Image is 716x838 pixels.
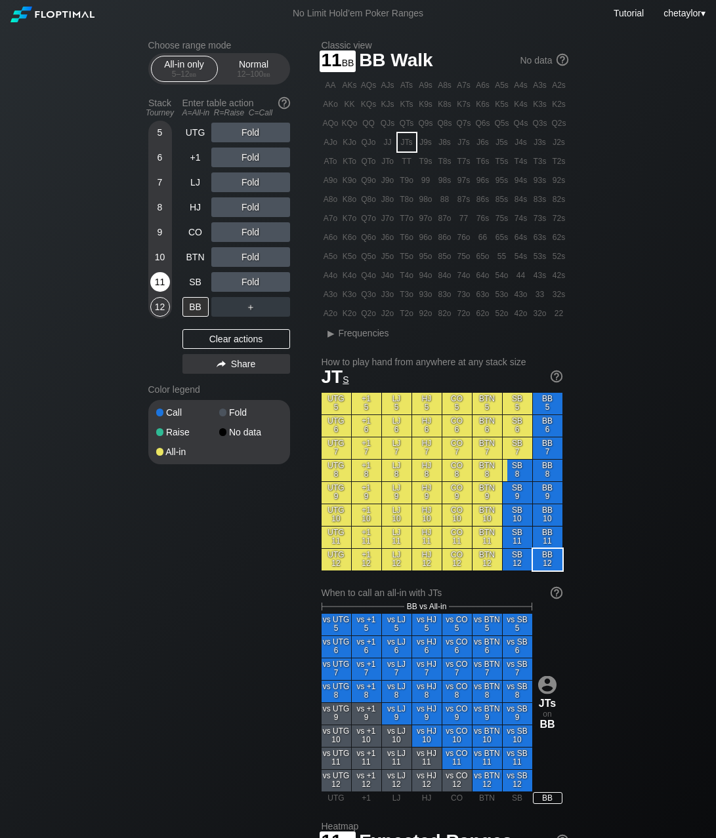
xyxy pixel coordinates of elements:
[352,527,381,548] div: +1 11
[322,527,351,548] div: UTG 11
[322,357,562,367] h2: How to play hand from anywhere at any stack size
[398,95,416,113] div: KTs
[531,95,549,113] div: K3s
[533,504,562,526] div: BB 10
[322,415,351,437] div: UTG 6
[417,114,435,132] div: Q9s
[322,285,340,304] div: A3o
[436,247,454,266] div: 85o
[379,266,397,285] div: J4o
[493,228,511,247] div: 65s
[455,285,473,304] div: 73o
[473,549,502,570] div: BTN 12
[156,428,219,437] div: Raise
[341,114,359,132] div: KQo
[512,247,530,266] div: 54s
[217,361,226,368] img: share.864f2f62.svg
[360,304,378,323] div: Q2o
[322,228,340,247] div: A6o
[382,549,411,570] div: LJ 12
[263,70,270,79] span: bb
[512,114,530,132] div: Q4s
[320,50,356,72] span: 11
[474,76,492,94] div: A6s
[322,76,340,94] div: AA
[343,371,348,386] span: s
[474,285,492,304] div: 63o
[379,95,397,113] div: KJs
[379,114,397,132] div: QJs
[474,133,492,151] div: J6s
[219,428,282,437] div: No data
[341,76,359,94] div: AKs
[150,148,170,167] div: 6
[182,297,209,317] div: BB
[352,415,381,437] div: +1 6
[360,152,378,170] div: QTo
[442,482,472,504] div: CO 9
[341,133,359,151] div: KJo
[550,133,568,151] div: J2s
[473,415,502,437] div: BTN 6
[442,460,472,481] div: CO 8
[442,527,472,548] div: CO 11
[417,285,435,304] div: 93o
[211,297,290,317] div: ＋
[493,304,511,323] div: 52o
[412,415,442,437] div: HJ 6
[211,197,290,217] div: Fold
[663,8,701,18] span: chetaylor
[379,171,397,190] div: J9o
[156,408,219,417] div: Call
[352,437,381,459] div: +1 7
[503,504,532,526] div: SB 10
[379,133,397,151] div: JJ
[379,228,397,247] div: J6o
[412,504,442,526] div: HJ 10
[455,114,473,132] div: Q7s
[436,266,454,285] div: 84o
[382,482,411,504] div: LJ 9
[493,190,511,209] div: 85s
[512,266,530,285] div: 44
[341,209,359,228] div: K7o
[533,460,562,481] div: BB 8
[322,190,340,209] div: A8o
[436,190,454,209] div: 88
[417,171,435,190] div: 99
[533,437,562,459] div: BB 7
[417,228,435,247] div: 96o
[442,549,472,570] div: CO 12
[473,482,502,504] div: BTN 9
[322,460,351,481] div: UTG 8
[322,40,568,50] h2: Classic view
[436,285,454,304] div: 83o
[417,209,435,228] div: 97o
[150,123,170,142] div: 5
[190,70,197,79] span: bb
[474,114,492,132] div: Q6s
[322,614,351,635] div: vs UTG 5
[182,272,209,292] div: SB
[512,209,530,228] div: 74s
[442,437,472,459] div: CO 7
[474,95,492,113] div: K6s
[473,437,502,459] div: BTN 7
[550,304,568,323] div: 22
[412,527,442,548] div: HJ 11
[398,266,416,285] div: T4o
[322,152,340,170] div: ATo
[352,549,381,570] div: +1 12
[503,549,532,570] div: SB 12
[520,55,568,67] div: No data
[398,133,416,151] div: JTs
[182,222,209,242] div: CO
[533,393,562,414] div: BB 5
[503,460,532,481] div: SB 8
[417,266,435,285] div: 94o
[322,171,340,190] div: A9o
[473,393,502,414] div: BTN 5
[379,285,397,304] div: J3o
[531,304,549,323] div: 32o
[322,209,340,228] div: A7o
